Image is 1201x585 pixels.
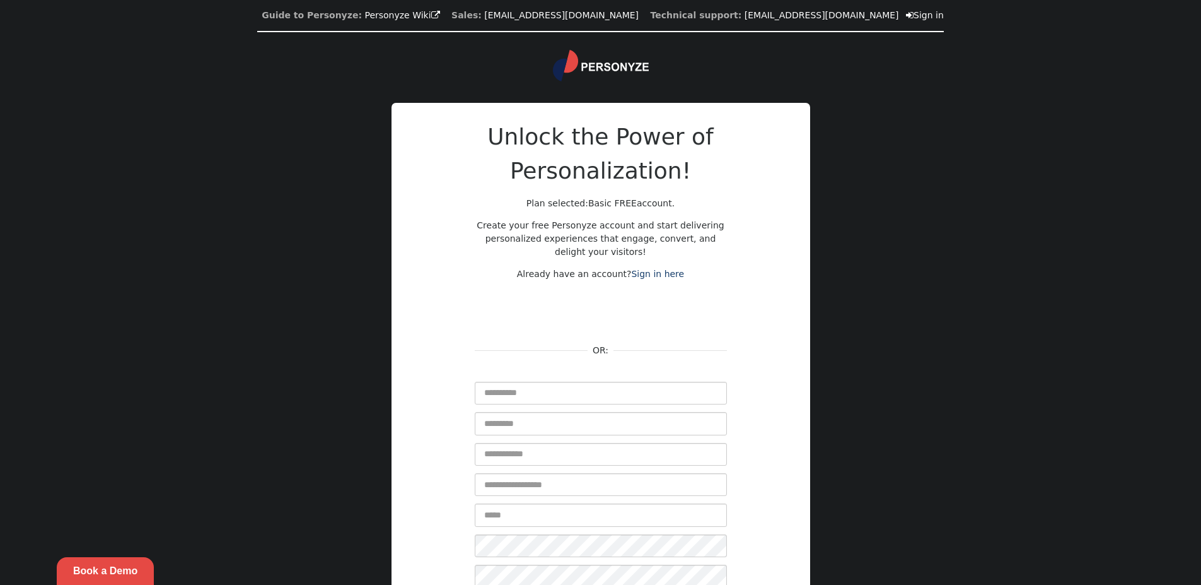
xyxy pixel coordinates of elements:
span:  [906,11,914,20]
a: [EMAIL_ADDRESS][DOMAIN_NAME] [484,10,639,20]
a: Personyze Wiki [364,10,439,20]
p: Plan selected: account. [475,197,727,210]
iframe: Sign in with Google Button [535,297,666,325]
b: Sales: [451,10,482,20]
p: Create your free Personyze account and start delivering personalized experiences that engage, con... [475,219,727,259]
a: Sign in here [631,269,684,279]
div: OR: [588,344,614,357]
b: Guide to Personyze: [262,10,362,20]
p: Already have an account? [475,268,727,281]
a: Sign in [906,10,944,20]
h2: Unlock the Power of Personalization! [475,120,727,188]
b: Technical support: [651,10,742,20]
span: Basic FREE [588,198,637,208]
a: [EMAIL_ADDRESS][DOMAIN_NAME] [745,10,899,20]
a: Book a Demo [57,557,154,585]
img: logo.svg [553,50,649,81]
span:  [431,11,440,20]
